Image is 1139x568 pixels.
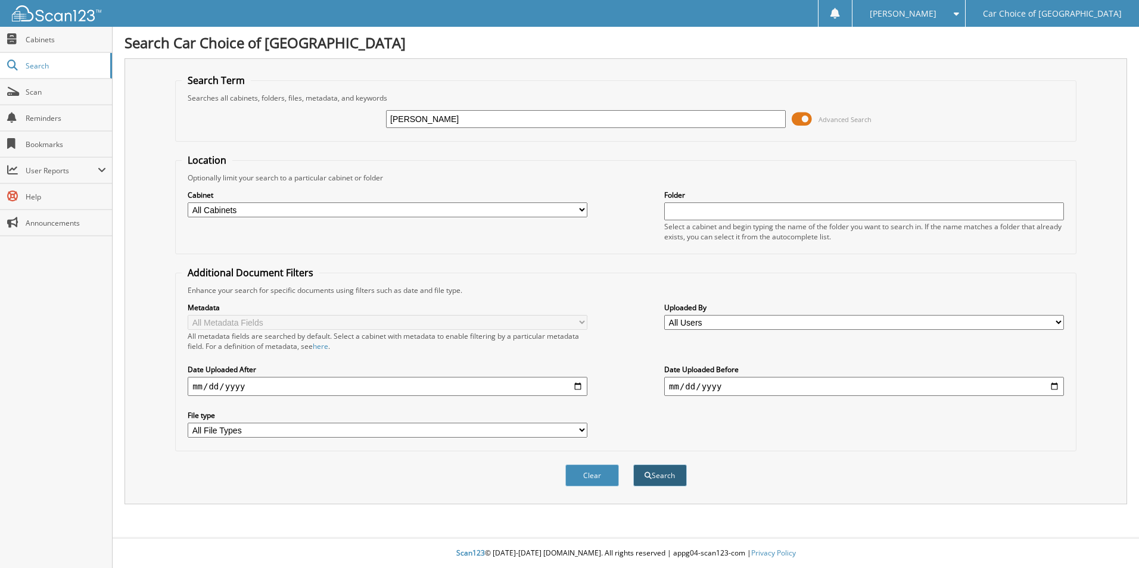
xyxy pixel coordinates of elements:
[26,192,106,202] span: Help
[182,173,1070,183] div: Optionally limit your search to a particular cabinet or folder
[188,410,587,420] label: File type
[633,464,687,486] button: Search
[664,377,1064,396] input: end
[188,331,587,351] div: All metadata fields are searched by default. Select a cabinet with metadata to enable filtering b...
[26,113,106,123] span: Reminders
[664,190,1064,200] label: Folder
[26,166,98,176] span: User Reports
[182,74,251,87] legend: Search Term
[751,548,796,558] a: Privacy Policy
[664,221,1064,242] div: Select a cabinet and begin typing the name of the folder you want to search in. If the name match...
[456,548,485,558] span: Scan123
[188,377,587,396] input: start
[182,154,232,167] legend: Location
[26,218,106,228] span: Announcements
[188,190,587,200] label: Cabinet
[313,341,328,351] a: here
[125,33,1127,52] h1: Search Car Choice of [GEOGRAPHIC_DATA]
[1079,511,1139,568] iframe: Chat Widget
[182,93,1070,103] div: Searches all cabinets, folders, files, metadata, and keywords
[26,139,106,149] span: Bookmarks
[664,302,1064,313] label: Uploaded By
[26,87,106,97] span: Scan
[819,115,872,124] span: Advanced Search
[983,10,1122,17] span: Car Choice of [GEOGRAPHIC_DATA]
[182,266,319,279] legend: Additional Document Filters
[870,10,936,17] span: [PERSON_NAME]
[188,302,587,313] label: Metadata
[565,464,619,486] button: Clear
[26,35,106,45] span: Cabinets
[188,364,587,374] label: Date Uploaded After
[182,285,1070,295] div: Enhance your search for specific documents using filters such as date and file type.
[12,5,101,21] img: scan123-logo-white.svg
[26,61,104,71] span: Search
[664,364,1064,374] label: Date Uploaded Before
[113,539,1139,568] div: © [DATE]-[DATE] [DOMAIN_NAME]. All rights reserved | appg04-scan123-com |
